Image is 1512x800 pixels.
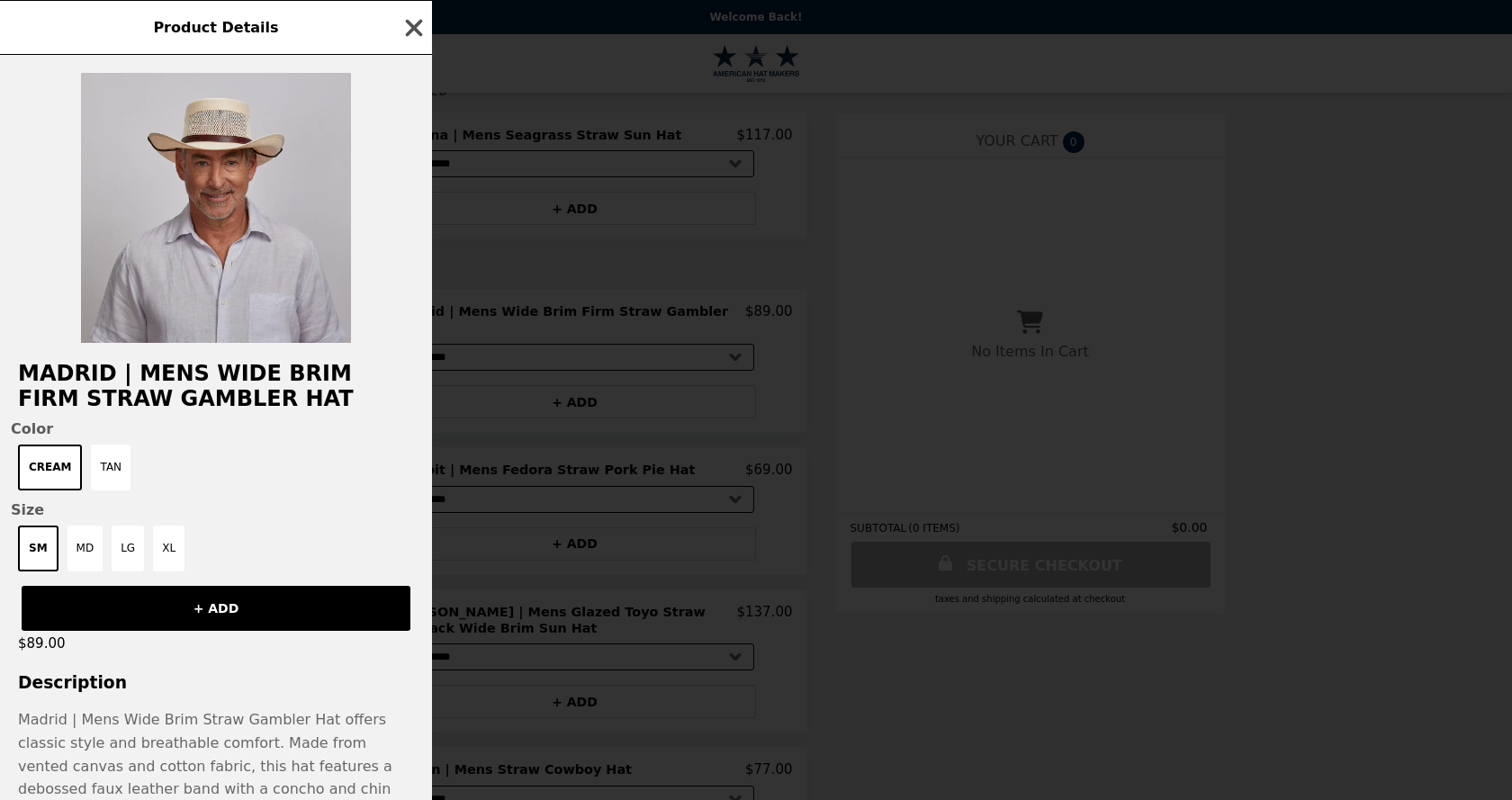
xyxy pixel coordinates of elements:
button: Tan [91,445,130,490]
span: Product Details [153,19,278,36]
span: Size [11,501,421,518]
button: SM [18,526,58,571]
span: Color [11,420,421,437]
button: LG [112,526,144,571]
button: XL [153,526,184,571]
img: Cream / SM [81,73,351,343]
button: + ADD [22,586,410,631]
button: Cream [18,445,82,490]
button: MD [67,526,103,571]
